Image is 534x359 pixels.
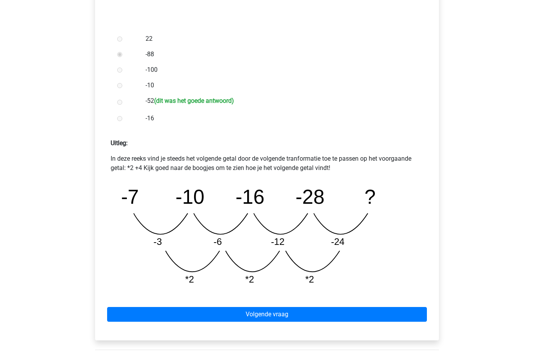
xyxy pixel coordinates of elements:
label: -100 [146,66,414,75]
p: In deze reeks vind je steeds het volgende getal door de volgende tranformatie toe te passen op he... [111,154,423,173]
a: Volgende vraag [107,307,427,322]
label: -10 [146,81,414,90]
tspan: -28 [296,186,325,208]
strong: Uitleg: [111,140,128,147]
tspan: -16 [236,186,265,208]
tspan: -10 [175,186,205,208]
tspan: -6 [214,237,222,247]
label: -88 [146,50,414,59]
label: -52 [146,97,414,108]
tspan: ? [365,186,376,208]
tspan: -3 [154,237,162,247]
tspan: -24 [331,237,345,247]
tspan: -7 [121,186,139,208]
label: 22 [146,35,414,44]
label: -16 [146,114,414,123]
h6: (dit was het goede antwoord) [154,97,234,105]
tspan: -12 [271,237,285,247]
